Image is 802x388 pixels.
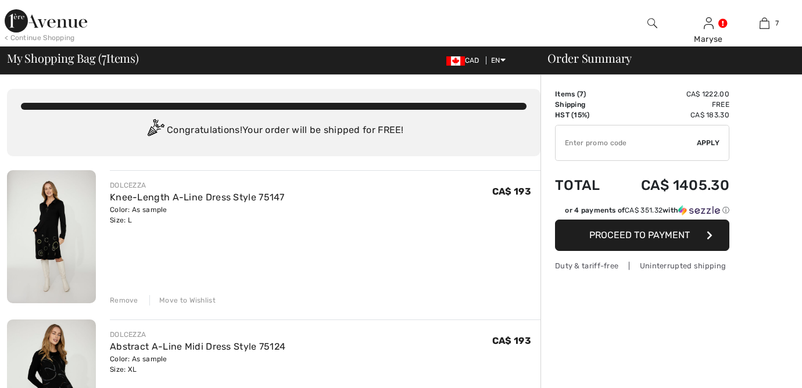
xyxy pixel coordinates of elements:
[737,16,792,30] a: 7
[614,99,729,110] td: Free
[704,16,714,30] img: My Info
[678,205,720,215] img: Sezzle
[555,99,614,110] td: Shipping
[614,110,729,120] td: CA$ 183.30
[697,138,720,148] span: Apply
[492,335,531,346] span: CA$ 193
[144,119,167,142] img: Congratulation2.svg
[149,295,216,306] div: Move to Wishlist
[565,205,729,215] div: or 4 payments of with
[110,295,138,306] div: Remove
[614,166,729,205] td: CA$ 1405.30
[556,125,697,160] input: Promo code
[110,204,285,225] div: Color: As sample Size: L
[7,52,139,64] span: My Shopping Bag ( Items)
[110,341,285,352] a: Abstract A-Line Midi Dress Style 75124
[589,229,690,240] span: Proceed to Payment
[110,354,285,375] div: Color: As sample Size: XL
[614,89,729,99] td: CA$ 1222.00
[555,260,729,271] div: Duty & tariff-free | Uninterrupted shipping
[775,18,779,28] span: 7
[491,56,506,64] span: EN
[681,33,736,45] div: Maryse
[492,186,531,197] span: CA$ 193
[704,17,714,28] a: Sign In
[555,110,614,120] td: HST (15%)
[5,9,87,33] img: 1ère Avenue
[7,170,96,303] img: Knee-Length A-Line Dress Style 75147
[446,56,465,66] img: Canadian Dollar
[625,206,663,214] span: CA$ 351.32
[102,49,106,64] span: 7
[446,56,484,64] span: CAD
[110,180,285,191] div: DOLCEZZA
[555,205,729,220] div: or 4 payments ofCA$ 351.32withSezzle Click to learn more about Sezzle
[5,33,75,43] div: < Continue Shopping
[110,192,285,203] a: Knee-Length A-Line Dress Style 75147
[555,89,614,99] td: Items ( )
[21,119,527,142] div: Congratulations! Your order will be shipped for FREE!
[579,90,583,98] span: 7
[555,166,614,205] td: Total
[110,329,285,340] div: DOLCEZZA
[534,52,795,64] div: Order Summary
[760,16,769,30] img: My Bag
[647,16,657,30] img: search the website
[555,220,729,251] button: Proceed to Payment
